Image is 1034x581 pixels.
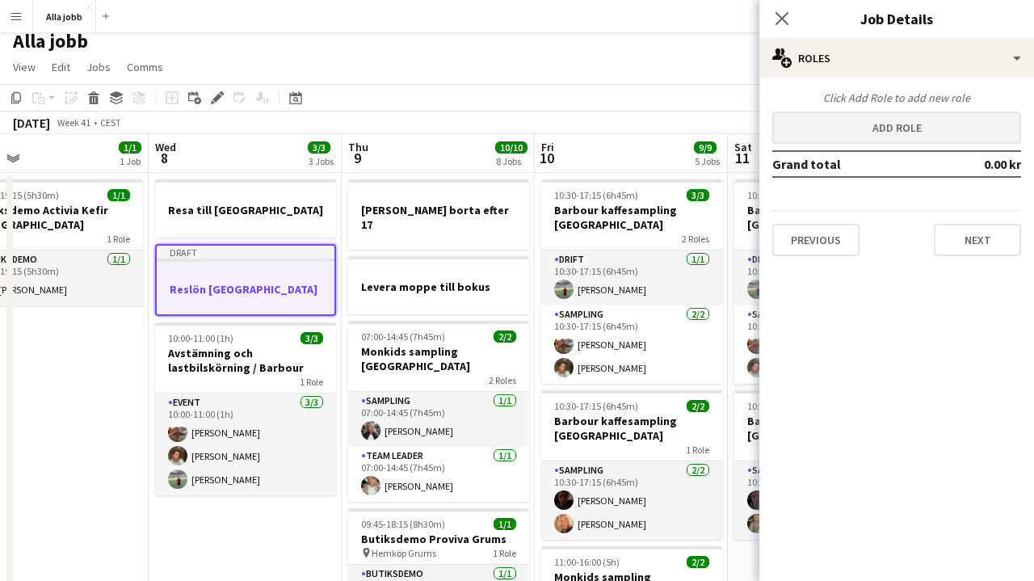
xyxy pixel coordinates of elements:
td: 0.00 kr [932,151,1021,177]
app-job-card: 10:30-17:15 (6h45m)2/2Barbour kaffesampling [GEOGRAPHIC_DATA]1 RoleSampling2/210:30-17:15 (6h45m)... [541,390,722,540]
app-job-card: DraftReslön [GEOGRAPHIC_DATA] [155,244,336,316]
div: Draft [157,246,334,259]
app-job-card: 10:30-17:15 (6h45m)3/3Barbour kaffesampling [GEOGRAPHIC_DATA]2 RolesDrift1/110:30-17:15 (6h45m)[P... [734,179,915,384]
div: 8 Jobs [496,155,527,167]
span: 09:45-18:15 (8h30m) [361,518,445,530]
h3: Job Details [759,8,1034,29]
span: 1 Role [686,444,709,456]
a: Comms [120,57,170,78]
span: 1 Role [107,233,130,245]
span: 8 [153,149,176,167]
span: 1 Role [493,547,516,559]
app-job-card: Levera moppe till bokus [348,256,529,314]
h3: Butiksdemo Proviva Grums [348,532,529,546]
app-card-role: Sampling1/107:00-14:45 (7h45m)[PERSON_NAME] [348,392,529,447]
span: 07:00-14:45 (7h45m) [361,330,445,343]
span: Week 41 [53,116,94,128]
span: 10 [539,149,554,167]
h3: Reslön [GEOGRAPHIC_DATA] [157,282,334,297]
div: 1 Job [120,155,141,167]
app-card-role: Drift1/110:30-17:15 (6h45m)[PERSON_NAME] [734,251,915,305]
span: 10:30-17:15 (6h45m) [747,400,831,412]
span: Edit [52,60,70,74]
span: 3/3 [308,141,330,154]
span: 2 Roles [489,374,516,386]
span: Sat [734,140,752,154]
div: Roles [759,39,1034,78]
span: 1/1 [494,518,516,530]
span: Jobs [86,60,111,74]
span: 11:00-16:00 (5h) [554,556,620,568]
app-job-card: 07:00-14:45 (7h45m)2/2Monkids sampling [GEOGRAPHIC_DATA]2 RolesSampling1/107:00-14:45 (7h45m)[PER... [348,321,529,502]
span: 2 Roles [682,233,709,245]
div: 5 Jobs [695,155,720,167]
a: Jobs [80,57,117,78]
div: [DATE] [13,115,50,131]
h1: Alla jobb [13,29,88,53]
div: CEST [100,116,121,128]
span: Wed [155,140,176,154]
app-card-role: Sampling2/210:30-17:15 (6h45m)[PERSON_NAME][PERSON_NAME] [734,461,915,540]
span: Thu [348,140,368,154]
app-card-role: Sampling2/210:30-17:15 (6h45m)[PERSON_NAME][PERSON_NAME] [541,305,722,384]
span: View [13,60,36,74]
h3: Barbour kaffesampling [GEOGRAPHIC_DATA] [541,414,722,443]
span: 10:30-17:15 (6h45m) [554,400,638,412]
app-job-card: 10:00-11:00 (1h)3/3Avstämning och lastbilskörning / Barbour1 RoleEvent3/310:00-11:00 (1h)[PERSON_... [155,322,336,495]
a: View [6,57,42,78]
app-card-role: Team Leader1/107:00-14:45 (7h45m)[PERSON_NAME] [348,447,529,502]
a: Edit [45,57,77,78]
div: Click Add Role to add new role [772,91,1021,105]
span: 9/9 [694,141,717,154]
app-card-role: Sampling2/210:30-17:15 (6h45m)[PERSON_NAME][PERSON_NAME] [734,305,915,384]
app-job-card: 10:30-17:15 (6h45m)2/2Barbour kaffesampling [GEOGRAPHIC_DATA]1 RoleSampling2/210:30-17:15 (6h45m)... [734,390,915,540]
span: 2/2 [687,556,709,568]
h3: Monkids sampling [GEOGRAPHIC_DATA] [348,344,529,373]
span: Fri [541,140,554,154]
div: 3 Jobs [309,155,334,167]
h3: Barbour kaffesampling [GEOGRAPHIC_DATA] [541,203,722,232]
h3: Avstämning och lastbilskörning / Barbour [155,346,336,375]
span: 1/1 [107,189,130,201]
h3: [PERSON_NAME] borta efter 17 [348,203,529,232]
td: Grand total [772,151,932,177]
app-job-card: Resa till [GEOGRAPHIC_DATA] [155,179,336,238]
span: 3/3 [301,332,323,344]
span: 1/1 [119,141,141,154]
button: Add role [772,112,1021,144]
span: 11 [732,149,752,167]
button: Previous [772,224,860,256]
span: 10:30-17:15 (6h45m) [747,189,831,201]
app-job-card: 10:30-17:15 (6h45m)3/3Barbour kaffesampling [GEOGRAPHIC_DATA]2 RolesDrift1/110:30-17:15 (6h45m)[P... [541,179,722,384]
span: 9 [346,149,368,167]
app-card-role: Drift1/110:30-17:15 (6h45m)[PERSON_NAME] [541,251,722,305]
h3: Resa till [GEOGRAPHIC_DATA] [155,203,336,217]
span: 10:30-17:15 (6h45m) [554,189,638,201]
h3: Barbour kaffesampling [GEOGRAPHIC_DATA] [734,414,915,443]
span: Comms [127,60,163,74]
span: 10/10 [495,141,528,154]
button: Next [934,224,1021,256]
span: 2/2 [494,330,516,343]
app-job-card: [PERSON_NAME] borta efter 17 [348,179,529,250]
span: 2/2 [687,400,709,412]
span: 10:00-11:00 (1h) [168,332,233,344]
span: 1 Role [300,376,323,388]
span: 3/3 [687,189,709,201]
button: Alla jobb [33,1,96,32]
app-card-role: Sampling2/210:30-17:15 (6h45m)[PERSON_NAME][PERSON_NAME] [541,461,722,540]
h3: Levera moppe till bokus [348,280,529,294]
h3: Barbour kaffesampling [GEOGRAPHIC_DATA] [734,203,915,232]
span: Hemköp Grums [372,547,436,559]
app-card-role: Event3/310:00-11:00 (1h)[PERSON_NAME][PERSON_NAME][PERSON_NAME] [155,394,336,495]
